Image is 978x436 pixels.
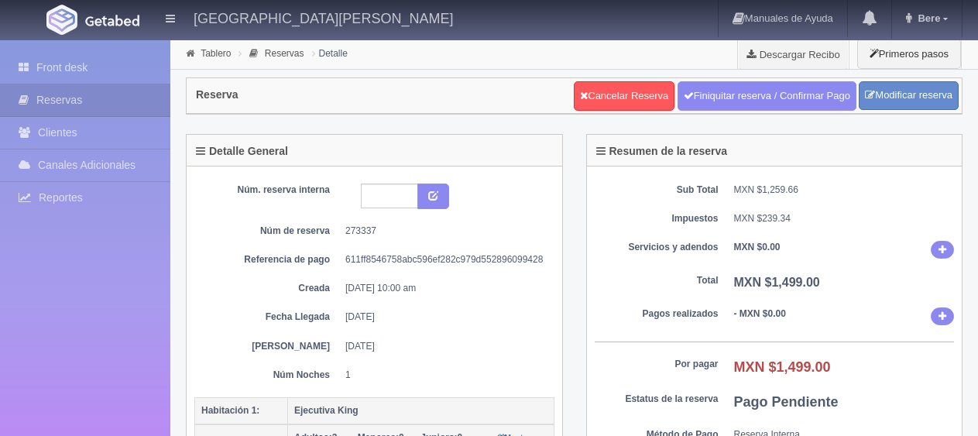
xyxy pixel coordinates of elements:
dt: Creada [206,282,330,295]
dt: Estatus de la reserva [595,393,719,406]
a: Finiquitar reserva / Confirmar Pago [678,81,856,111]
th: Ejecutiva King [288,397,554,424]
dt: Por pagar [595,358,719,371]
h4: Reserva [196,89,238,101]
dt: Núm de reserva [206,225,330,238]
b: MXN $1,499.00 [734,359,831,375]
a: Reservas [265,48,304,59]
dt: Servicios y adendos [595,241,719,254]
dt: Impuestos [595,212,719,225]
b: - MXN $0.00 [734,308,786,319]
a: Descargar Recibo [738,39,849,70]
dd: [DATE] 10:00 am [345,282,543,295]
h4: Detalle General [196,146,288,157]
dd: [DATE] [345,311,543,324]
dt: Pagos realizados [595,307,719,321]
img: Getabed [85,15,139,26]
dd: [DATE] [345,340,543,353]
img: Getabed [46,5,77,35]
dd: 611ff8546758abc596ef282c979d552896099428 [345,253,543,266]
dd: MXN $1,259.66 [734,184,955,197]
dt: Fecha Llegada [206,311,330,324]
dt: Núm Noches [206,369,330,382]
a: Tablero [201,48,231,59]
dt: Total [595,274,719,287]
b: Pago Pendiente [734,394,839,410]
dt: Núm. reserva interna [206,184,330,197]
dt: [PERSON_NAME] [206,340,330,353]
dd: MXN $239.34 [734,212,955,225]
dd: 273337 [345,225,543,238]
h4: Resumen de la reserva [596,146,728,157]
b: Habitación 1: [201,405,259,416]
dt: Sub Total [595,184,719,197]
li: Detalle [308,46,352,60]
button: Primeros pasos [857,39,961,69]
dd: 1 [345,369,543,382]
dt: Referencia de pago [206,253,330,266]
b: MXN $1,499.00 [734,276,820,289]
h4: [GEOGRAPHIC_DATA][PERSON_NAME] [194,8,453,27]
a: Cancelar Reserva [574,81,674,111]
b: MXN $0.00 [734,242,781,252]
span: Bere [914,12,940,24]
a: Modificar reserva [859,81,959,110]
